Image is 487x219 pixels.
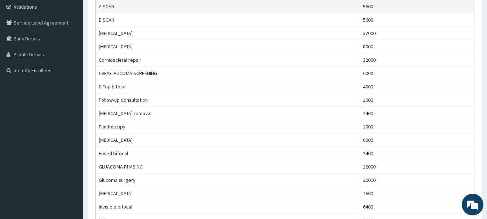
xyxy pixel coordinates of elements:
[360,13,474,27] td: 5600
[96,93,360,107] td: Follow-up Consultation
[360,27,474,40] td: 32000
[360,147,474,160] td: 2400
[360,200,474,214] td: 6400
[96,200,360,214] td: Invisible bifocal
[96,80,360,93] td: D-Top bifocal
[360,174,474,187] td: 20000
[96,187,360,200] td: [MEDICAL_DATA]
[118,4,136,21] div: Minimize live chat window
[96,40,360,53] td: [MEDICAL_DATA]
[96,160,360,174] td: GLUACOMA PHASING
[13,36,29,54] img: d_794563401_company_1708531726252_794563401
[96,147,360,160] td: Fused bifocal
[360,160,474,174] td: 12000
[37,40,121,50] div: Chat with us now
[360,67,474,80] td: 6000
[96,27,360,40] td: [MEDICAL_DATA]
[96,53,360,67] td: Cornioscleral repair
[360,120,474,133] td: 1000
[96,13,360,27] td: B SCAN
[360,80,474,93] td: 4000
[96,133,360,147] td: [MEDICAL_DATA]
[360,133,474,147] td: 6000
[42,64,99,137] span: We're online!
[96,67,360,80] td: CVF/GLAUCOMA SCREENING
[96,107,360,120] td: [MEDICAL_DATA] removal
[4,144,137,169] textarea: Type your message and hit 'Enter'
[360,187,474,200] td: 1600
[96,120,360,133] td: Fundoscopy
[360,40,474,53] td: 8000
[96,174,360,187] td: Glucoma surgery
[360,53,474,67] td: 32000
[360,107,474,120] td: 2400
[360,93,474,107] td: 1000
